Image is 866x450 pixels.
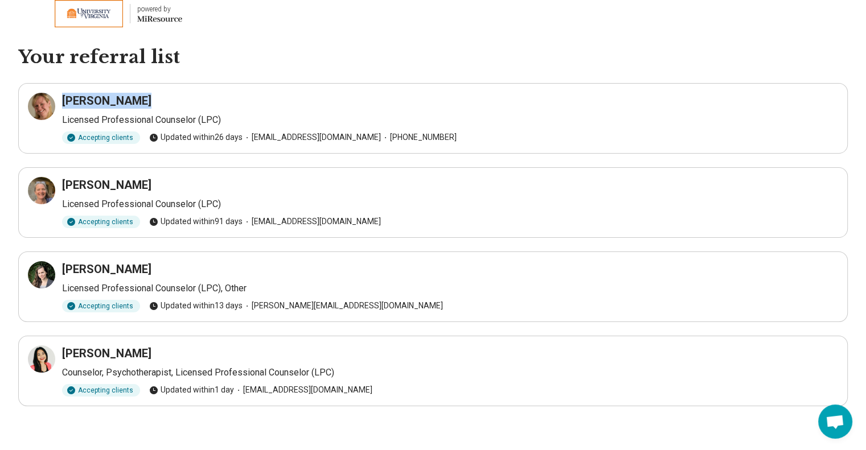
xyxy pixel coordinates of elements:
[62,197,838,211] p: Licensed Professional Counselor (LPC)
[381,131,457,143] span: [PHONE_NUMBER]
[137,4,182,14] div: powered by
[62,113,838,127] p: Licensed Professional Counselor (LPC)
[243,300,443,312] span: [PERSON_NAME][EMAIL_ADDRESS][DOMAIN_NAME]
[62,384,140,397] div: Accepting clients
[149,216,243,228] span: Updated within 91 days
[818,404,852,439] div: Open chat
[149,131,243,143] span: Updated within 26 days
[62,300,140,312] div: Accepting clients
[243,216,381,228] span: [EMAIL_ADDRESS][DOMAIN_NAME]
[62,261,151,277] h3: [PERSON_NAME]
[62,216,140,228] div: Accepting clients
[62,345,151,361] h3: [PERSON_NAME]
[234,384,372,396] span: [EMAIL_ADDRESS][DOMAIN_NAME]
[62,366,838,379] p: Counselor, Psychotherapist, Licensed Professional Counselor (LPC)
[18,46,848,69] h1: Your referral list
[62,177,151,193] h3: [PERSON_NAME]
[149,300,243,312] span: Updated within 13 days
[62,93,151,109] h3: [PERSON_NAME]
[149,384,234,396] span: Updated within 1 day
[62,282,838,295] p: Licensed Professional Counselor (LPC), Other
[243,131,381,143] span: [EMAIL_ADDRESS][DOMAIN_NAME]
[62,131,140,144] div: Accepting clients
